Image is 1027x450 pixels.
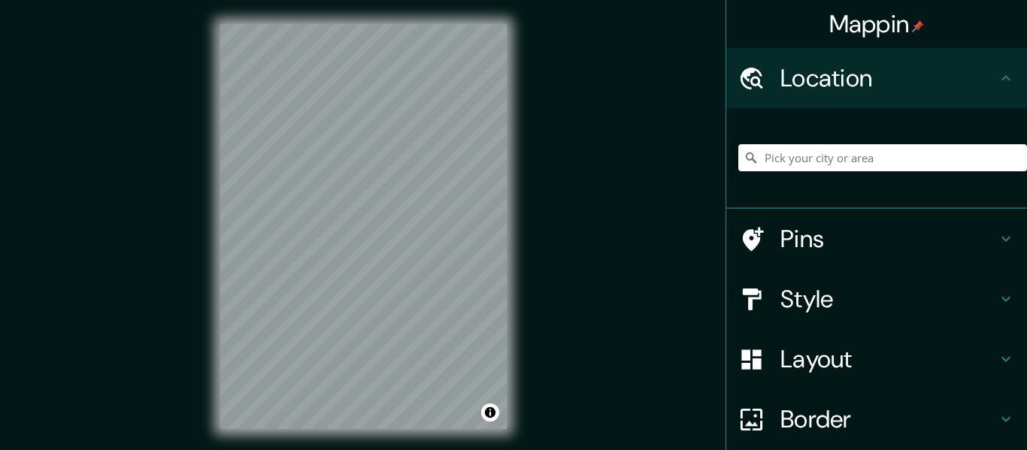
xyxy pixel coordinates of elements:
[780,63,997,93] h4: Location
[780,404,997,434] h4: Border
[780,284,997,314] h4: Style
[726,209,1027,269] div: Pins
[726,48,1027,108] div: Location
[726,269,1027,329] div: Style
[912,20,924,32] img: pin-icon.png
[726,329,1027,389] div: Layout
[738,144,1027,171] input: Pick your city or area
[481,403,499,421] button: Toggle attribution
[726,389,1027,449] div: Border
[829,9,925,39] h4: Mappin
[220,24,507,429] canvas: Map
[780,344,997,374] h4: Layout
[780,224,997,254] h4: Pins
